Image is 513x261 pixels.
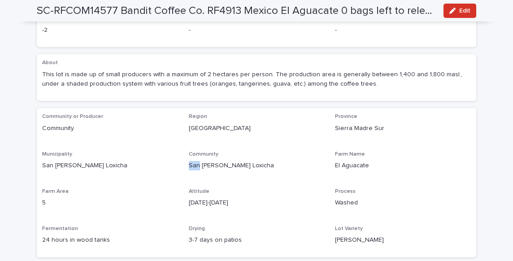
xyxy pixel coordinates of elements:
[189,226,205,231] span: Drying
[335,161,471,170] p: El Aguacate
[37,4,436,17] h2: SC-RFCOM14577 Bandit Coffee Co. RF4913 Mexico El Aguacate 0 bags left to release
[335,226,363,231] span: Lot Variety
[42,198,178,208] p: 5
[189,26,325,35] p: -
[42,161,178,170] p: San [PERSON_NAME] Loxicha
[335,189,356,194] span: Process
[189,124,325,133] p: [GEOGRAPHIC_DATA]
[335,26,471,35] p: -
[443,4,476,18] button: Edit
[189,152,218,157] span: Community
[335,124,471,133] p: Sierra Madre Sur
[42,70,471,89] p: This lot is made up of small producers with a maximum of 2 hectares per person. The production ar...
[42,26,178,35] p: -2
[335,152,365,157] span: Farm Name
[189,235,325,245] p: 3-7 days on patios
[42,189,69,194] span: Farm Area
[42,114,103,119] span: Community or Producer
[189,114,207,119] span: Region
[189,189,209,194] span: Altitude
[189,161,325,170] p: San [PERSON_NAME] Loxicha
[335,114,357,119] span: Province
[335,235,471,245] p: [PERSON_NAME]
[42,60,58,65] span: About
[42,152,72,157] span: Municipality
[42,124,178,133] p: Community
[42,226,78,231] span: Fermentation
[189,198,325,208] p: [DATE]-[DATE]
[459,8,470,14] span: Edit
[335,198,471,208] p: Washed
[42,235,178,245] p: 24 hours in wood tanks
